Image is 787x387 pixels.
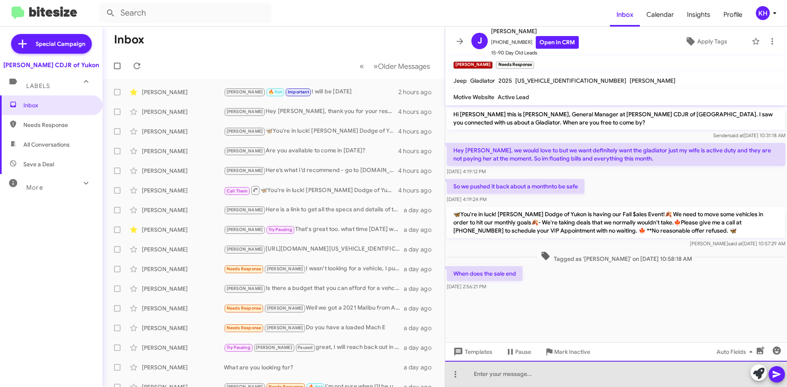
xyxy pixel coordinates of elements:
[142,285,224,293] div: [PERSON_NAME]
[690,240,785,247] span: [PERSON_NAME] [DATE] 10:57:29 AM
[142,108,224,116] div: [PERSON_NAME]
[447,168,486,174] span: [DATE] 4:19:12 PM
[729,132,744,138] span: said at
[447,107,785,130] p: Hi [PERSON_NAME] this is [PERSON_NAME], General Manager at [PERSON_NAME] CDJR of [GEOGRAPHIC_DATA...
[728,240,742,247] span: said at
[224,244,404,254] div: [URL][DOMAIN_NAME][US_VEHICLE_IDENTIFICATION_NUMBER]
[515,344,531,359] span: Pause
[268,89,282,95] span: 🔥 Hot
[142,206,224,214] div: [PERSON_NAME]
[447,196,487,202] span: [DATE] 4:19:24 PM
[142,167,224,175] div: [PERSON_NAME]
[536,36,579,49] a: Open in CRM
[224,264,404,274] div: I wasn't looking for a vehicle, I purchased a 2021 [PERSON_NAME] in April of 21, I just now hit 1...
[498,93,529,101] span: Active Lead
[491,49,579,57] span: 15-90 Day Old Leads
[224,343,404,352] div: great, I will reach back out in the begining of November and see when would be a good time to vis...
[227,89,263,95] span: [PERSON_NAME]
[499,344,538,359] button: Pause
[404,324,438,332] div: a day ago
[447,143,785,166] p: Hey [PERSON_NAME], we would love to but we want definitely want the gladiator just my wife is act...
[447,266,523,281] p: When does the sale end
[538,344,597,359] button: Mark Inactive
[227,109,263,114] span: [PERSON_NAME]
[630,77,676,84] span: [PERSON_NAME]
[227,266,262,272] span: Needs Response
[398,186,438,195] div: 4 hours ago
[359,61,364,71] span: «
[447,283,486,290] span: [DATE] 2:56:21 PM
[26,184,43,191] span: More
[142,324,224,332] div: [PERSON_NAME]
[378,62,430,71] span: Older Messages
[267,325,303,330] span: [PERSON_NAME]
[23,101,93,109] span: Inbox
[142,344,224,352] div: [PERSON_NAME]
[717,3,749,27] a: Profile
[716,344,756,359] span: Auto Fields
[445,344,499,359] button: Templates
[114,33,144,46] h1: Inbox
[515,77,626,84] span: [US_VEHICLE_IDENTIFICATION_NUMBER]
[640,3,680,27] a: Calendar
[404,226,438,234] div: a day ago
[610,3,640,27] a: Inbox
[11,34,92,54] a: Special Campaign
[452,344,492,359] span: Templates
[142,245,224,253] div: [PERSON_NAME]
[404,363,438,371] div: a day ago
[224,284,404,293] div: Is there a budget that you can afford for a vehcile for your needs?
[398,108,438,116] div: 4 hours ago
[398,127,438,136] div: 4 hours ago
[404,245,438,253] div: a day ago
[142,363,224,371] div: [PERSON_NAME]
[224,166,398,175] div: Here’s what I’d recommend - go to [DOMAIN_NAME]. You will get a good estimate there. Just keep in...
[373,61,378,71] span: »
[227,207,263,213] span: [PERSON_NAME]
[227,247,263,252] span: [PERSON_NAME]
[224,185,398,195] div: 🦋You're in luck! [PERSON_NAME] Dodge of Yukon is having our Fall $ales Event!🍂 We need to move so...
[142,127,224,136] div: [PERSON_NAME]
[404,344,438,352] div: a day ago
[224,323,404,333] div: Do you have a loaded Mach E
[680,3,717,27] a: Insights
[142,304,224,312] div: [PERSON_NAME]
[23,140,70,149] span: All Conversations
[99,3,271,23] input: Search
[398,88,438,96] div: 2 hours ago
[453,61,493,69] small: [PERSON_NAME]
[710,344,762,359] button: Auto Fields
[355,58,369,75] button: Previous
[23,160,54,168] span: Save a Deal
[224,363,404,371] div: What are you looking for?
[697,34,727,49] span: Apply Tags
[227,188,248,194] span: Call Them
[227,168,263,173] span: [PERSON_NAME]
[478,34,482,48] span: J
[256,345,292,350] span: [PERSON_NAME]
[142,226,224,234] div: [PERSON_NAME]
[227,148,263,154] span: [PERSON_NAME]
[398,167,438,175] div: 4 hours ago
[224,107,398,116] div: Hey [PERSON_NAME], thank you for your response. If you are open to pre-owned options as well we h...
[288,89,309,95] span: Important
[26,82,50,90] span: Labels
[355,58,435,75] nav: Page navigation example
[36,40,85,48] span: Special Campaign
[224,127,398,136] div: 🦋You're in luck! [PERSON_NAME] Dodge of Yukon is having our Fall $ales Event!🍂 We need to move so...
[470,77,495,84] span: Gladiator
[447,207,785,238] p: 🦋You're in luck! [PERSON_NAME] Dodge of Yukon is having our Fall $ales Event!🍂 We need to move so...
[142,265,224,273] div: [PERSON_NAME]
[3,61,99,69] div: [PERSON_NAME] CDJR of Yukon
[491,26,579,36] span: [PERSON_NAME]
[267,306,303,311] span: [PERSON_NAME]
[224,225,404,234] div: That's great too. what time [DATE] works for you?
[368,58,435,75] button: Next
[756,6,770,20] div: KH
[224,87,398,97] div: I will be [DATE]
[713,132,785,138] span: Sender [DATE] 10:31:18 AM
